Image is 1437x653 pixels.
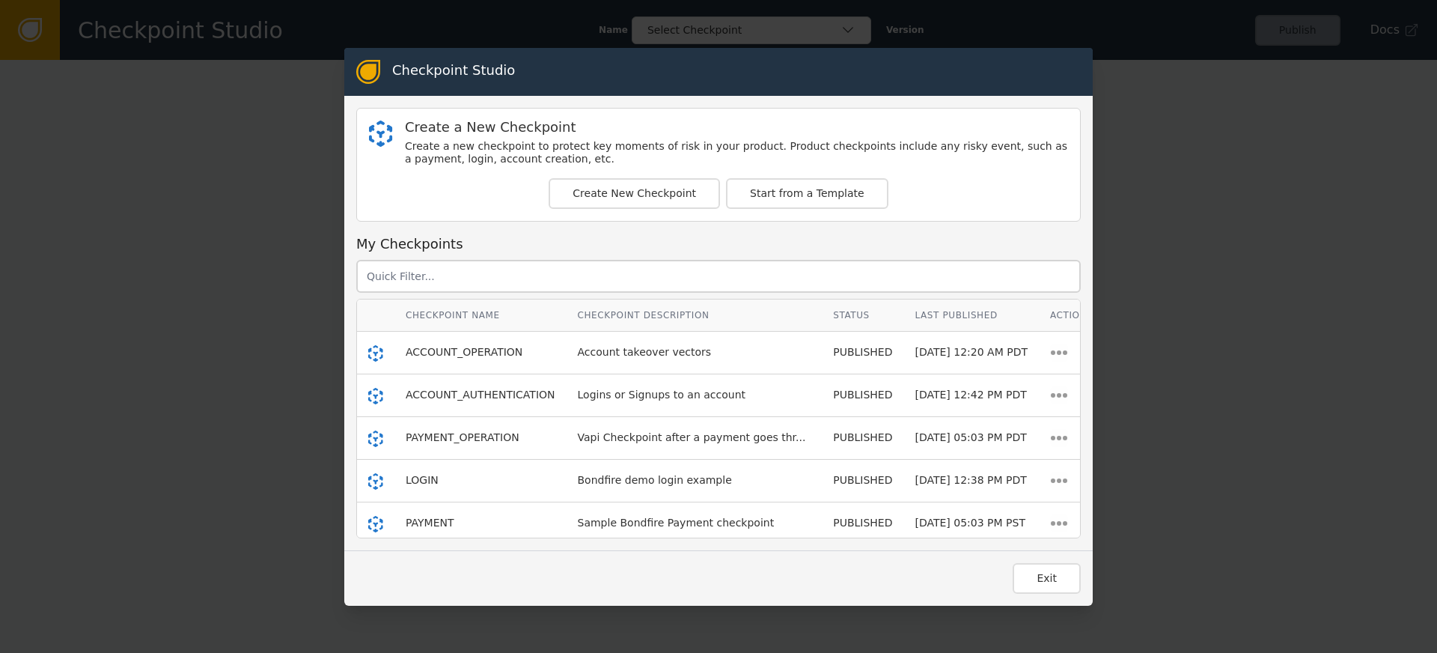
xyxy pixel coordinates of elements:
[406,346,522,358] span: ACCOUNT_OPERATION
[567,300,823,332] th: Checkpoint Description
[405,140,1068,166] div: Create a new checkpoint to protect key moments of risk in your product. Product checkpoints inclu...
[833,430,892,446] div: PUBLISHED
[406,517,454,529] span: PAYMENT
[578,346,712,358] span: Account takeover vectors
[822,300,903,332] th: Status
[915,344,1027,360] div: [DATE] 12:20 AM PDT
[578,517,775,529] span: Sample Bondfire Payment checkpoint
[1039,300,1105,332] th: Actions
[356,234,1081,254] div: My Checkpoints
[833,387,892,403] div: PUBLISHED
[578,389,746,401] span: Logins or Signups to an account
[915,387,1027,403] div: [DATE] 12:42 PM PDT
[915,473,1027,488] div: [DATE] 12:38 PM PDT
[833,473,892,488] div: PUBLISHED
[394,300,567,332] th: Checkpoint Name
[405,121,1068,134] div: Create a New Checkpoint
[549,178,720,209] button: Create New Checkpoint
[1013,563,1081,594] button: Exit
[726,178,888,209] button: Start from a Template
[915,515,1027,531] div: [DATE] 05:03 PM PST
[903,300,1038,332] th: Last Published
[833,515,892,531] div: PUBLISHED
[578,474,732,486] span: Bondfire demo login example
[392,60,515,84] div: Checkpoint Studio
[406,389,555,401] span: ACCOUNT_AUTHENTICATION
[406,431,519,443] span: PAYMENT_OPERATION
[406,474,439,486] span: LOGIN
[833,344,892,360] div: PUBLISHED
[578,430,806,446] div: Vapi Checkpoint after a payment goes thr...
[915,430,1027,446] div: [DATE] 05:03 PM PDT
[356,260,1081,293] input: Quick Filter...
